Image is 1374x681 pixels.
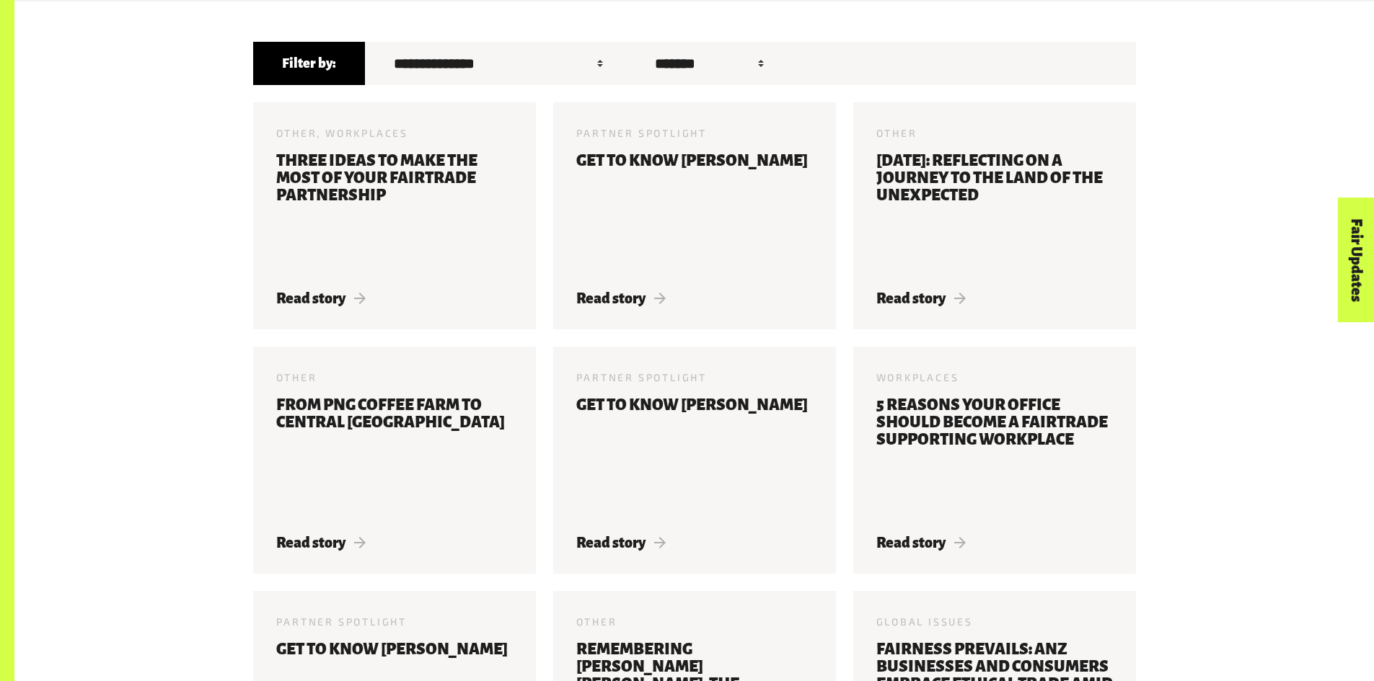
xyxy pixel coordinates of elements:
[553,102,836,329] a: Partner Spotlight Get to know [PERSON_NAME] Read story
[853,347,1136,574] a: Workplaces 5 reasons your office should become a Fairtrade Supporting Workplace Read story
[876,152,1113,273] h3: [DATE]: Reflecting on a Journey to the Land of the Unexpected
[276,127,409,139] span: Other, Workplaces
[876,127,917,139] span: Other
[276,371,317,383] span: Other
[276,152,513,273] h3: Three ideas to make the most of your Fairtrade partnership
[276,290,366,306] span: Read story
[876,396,1113,517] h3: 5 reasons your office should become a Fairtrade Supporting Workplace
[876,371,959,383] span: Workplaces
[276,615,408,628] span: Partner Spotlight
[576,535,666,551] span: Read story
[876,535,966,551] span: Read story
[576,396,808,517] h3: Get to know [PERSON_NAME]
[876,290,966,306] span: Read story
[553,347,836,574] a: Partner Spotlight Get to know [PERSON_NAME] Read story
[853,102,1136,329] a: Other [DATE]: Reflecting on a Journey to the Land of the Unexpected Read story
[576,371,708,383] span: Partner Spotlight
[876,615,973,628] span: Global Issues
[253,347,536,574] a: Other From PNG coffee farm to central [GEOGRAPHIC_DATA] Read story
[576,290,666,306] span: Read story
[576,615,617,628] span: Other
[253,42,365,85] h6: Filter by:
[276,396,513,517] h3: From PNG coffee farm to central [GEOGRAPHIC_DATA]
[276,535,366,551] span: Read story
[576,127,708,139] span: Partner Spotlight
[253,102,536,329] a: Other, Workplaces Three ideas to make the most of your Fairtrade partnership Read story
[576,152,808,273] h3: Get to know [PERSON_NAME]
